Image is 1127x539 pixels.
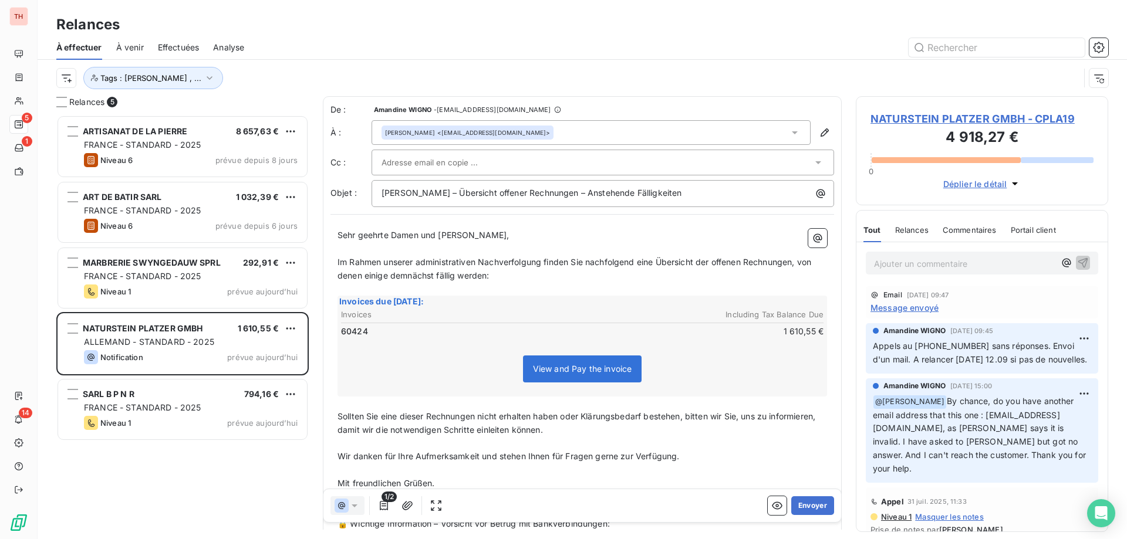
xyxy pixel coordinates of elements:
[116,42,144,53] span: À venir
[107,97,117,107] span: 5
[382,154,508,171] input: Adresse email en copie ...
[238,323,279,333] span: 1 610,55 €
[385,128,550,137] div: <[EMAIL_ADDRESS][DOMAIN_NAME]>
[330,127,372,138] label: À :
[791,496,834,515] button: Envoyer
[83,192,162,202] span: ART DE BATIR SARL
[9,513,28,532] img: Logo LeanPay
[83,323,203,333] span: NATURSTEIN PLATZER GMBH
[583,309,824,321] th: Including Tax Balance Due
[950,382,992,389] span: [DATE] 15:00
[100,287,131,296] span: Niveau 1
[236,126,279,136] span: 8 657,63 €
[950,327,993,334] span: [DATE] 09:45
[100,155,133,165] span: Niveau 6
[213,42,244,53] span: Analyse
[880,512,912,521] span: Niveau 1
[338,411,818,435] span: Sollten Sie eine dieser Rechnungen nicht erhalten haben oder Klärungsbedarf bestehen, bitten wir ...
[227,352,298,362] span: prévue aujourd’hui
[870,111,1094,127] span: NATURSTEIN PLATZER GMBH - CPLA19
[385,128,435,137] span: [PERSON_NAME]
[341,326,368,337] span: 60424
[583,325,824,338] td: 1 610,55 €
[338,230,509,240] span: Sehr geehrte Damen und [PERSON_NAME],
[869,167,873,176] span: 0
[69,96,104,108] span: Relances
[523,355,642,382] span: View and Pay the invoice
[243,257,279,267] span: 292,91 €
[907,498,967,505] span: 31 juil. 2025, 11:33
[338,518,610,528] span: 🔒 Wichtige Information – Vorsicht vor Betrug mit Bankverbindungen:
[215,155,298,165] span: prévue depuis 8 jours
[883,381,946,391] span: Amandine WIGNO
[244,389,279,399] span: 794,16 €
[84,140,201,150] span: FRANCE - STANDARD - 2025
[1087,499,1115,527] div: Open Intercom Messenger
[158,42,200,53] span: Effectuées
[382,188,682,198] span: [PERSON_NAME] – Übersicht offener Rechnungen – Anstehende Fälligkeiten
[1011,225,1056,235] span: Portail client
[330,104,372,116] span: De :
[382,491,397,502] span: 1/2
[873,395,946,409] span: @ [PERSON_NAME]
[374,106,431,113] span: Amandine WIGNO
[56,14,120,35] h3: Relances
[83,126,187,136] span: ARTISANAT DE LA PIERRE
[870,525,1094,534] span: Prise de notes par
[870,301,939,314] span: Message envoyé
[873,396,1088,473] span: By chance, do you have another email address that this one : [EMAIL_ADDRESS][DOMAIN_NAME], as [PE...
[339,296,424,306] span: Invoices due [DATE]:
[56,42,102,53] span: À effectuer
[84,402,201,412] span: FRANCE - STANDARD - 2025
[227,287,298,296] span: prévue aujourd’hui
[330,157,372,168] label: Cc :
[84,337,214,347] span: ALLEMAND - STANDARD - 2025
[19,408,32,418] span: 14
[873,341,1087,364] span: Appels au [PHONE_NUMBER] sans réponses. Envoi d'un mail. A relancer [DATE] 12.09 si pas de nouvel...
[870,127,1094,150] h3: 4 918,27 €
[100,221,133,230] span: Niveau 6
[881,497,904,506] span: Appel
[883,291,902,299] span: Email
[100,418,131,428] span: Niveau 1
[83,257,221,267] span: MARBRERIE SWYNGEDAUW SPRL
[84,205,201,215] span: FRANCE - STANDARD - 2025
[22,113,32,123] span: 5
[943,225,997,235] span: Commentaires
[56,115,309,539] div: grid
[915,512,984,521] span: Masquer les notes
[83,389,134,399] span: SARL B P N R
[940,177,1025,191] button: Déplier le détail
[340,309,582,321] th: Invoices
[909,38,1085,57] input: Rechercher
[100,352,143,362] span: Notification
[939,525,1003,534] span: [PERSON_NAME]
[434,106,551,113] span: - [EMAIL_ADDRESS][DOMAIN_NAME]
[338,257,814,280] span: Im Rahmen unserer administrativen Nachverfolgung finden Sie nachfolgend eine Übersicht der offene...
[9,7,28,26] div: TH
[895,225,929,235] span: Relances
[22,136,32,147] span: 1
[236,192,279,202] span: 1 032,39 €
[338,478,435,488] span: Mit freundlichen Grüßen.
[215,221,298,230] span: prévue depuis 6 jours
[338,451,679,461] span: Wir danken für Ihre Aufmerksamkeit und stehen Ihnen für Fragen gerne zur Verfügung.
[907,291,949,299] span: [DATE] 09:47
[83,67,223,89] button: Tags : [PERSON_NAME] , ...
[100,73,201,83] span: Tags : [PERSON_NAME] , ...
[84,271,201,281] span: FRANCE - STANDARD - 2025
[943,178,1007,190] span: Déplier le détail
[227,418,298,428] span: prévue aujourd’hui
[883,326,946,336] span: Amandine WIGNO
[863,225,881,235] span: Tout
[330,188,357,198] span: Objet :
